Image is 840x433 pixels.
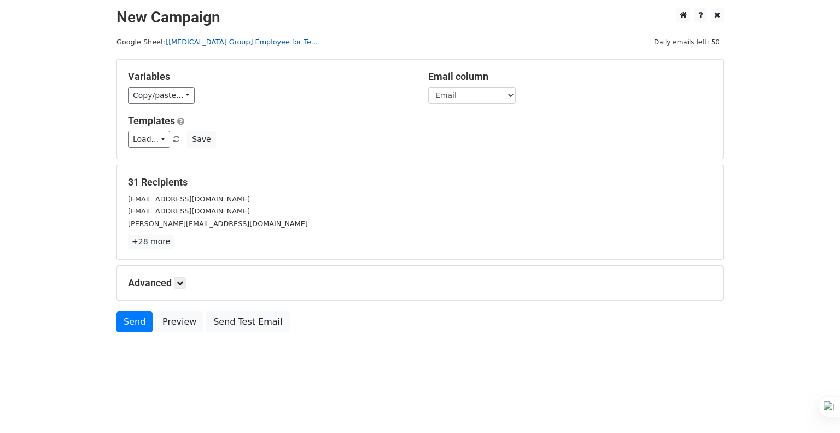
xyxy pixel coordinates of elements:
small: [PERSON_NAME][EMAIL_ADDRESS][DOMAIN_NAME] [128,220,308,228]
a: Preview [155,311,203,332]
h5: Advanced [128,277,712,289]
a: Copy/paste... [128,87,195,104]
span: Daily emails left: 50 [650,36,724,48]
small: [EMAIL_ADDRESS][DOMAIN_NAME] [128,195,250,203]
a: Send [116,311,153,332]
a: Templates [128,115,175,126]
small: Google Sheet: [116,38,318,46]
iframe: Chat Widget [785,380,840,433]
button: Save [187,131,215,148]
small: [EMAIL_ADDRESS][DOMAIN_NAME] [128,207,250,215]
a: +28 more [128,235,174,249]
a: Send Test Email [206,311,289,332]
h5: Variables [128,71,412,83]
h5: 31 Recipients [128,176,712,188]
a: [[MEDICAL_DATA] Group] Employee for Te... [166,38,318,46]
h5: Email column [428,71,712,83]
h2: New Campaign [116,8,724,27]
a: Daily emails left: 50 [650,38,724,46]
a: Load... [128,131,170,148]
